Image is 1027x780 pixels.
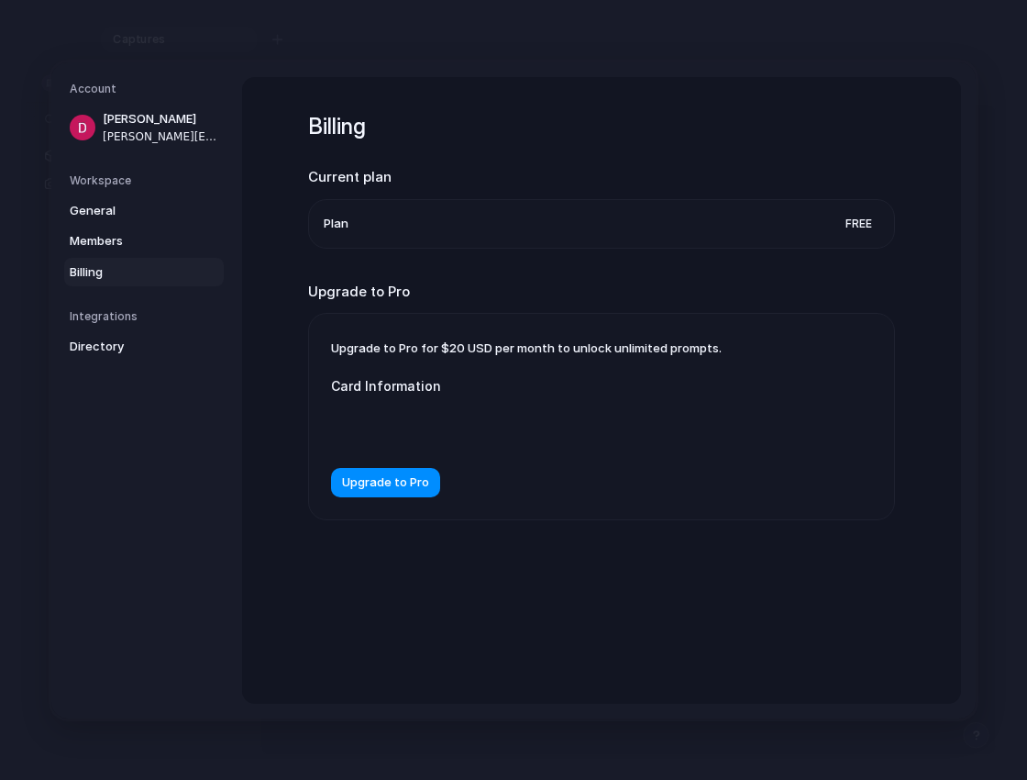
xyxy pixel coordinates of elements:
[64,332,224,362] a: Directory
[64,105,224,150] a: [PERSON_NAME][PERSON_NAME][EMAIL_ADDRESS]
[346,418,683,435] iframe: Secure card payment input frame
[70,338,187,356] span: Directory
[64,195,224,225] a: General
[308,281,895,302] h2: Upgrade to Pro
[70,232,187,251] span: Members
[103,110,220,128] span: [PERSON_NAME]
[331,376,698,396] label: Card Information
[308,167,895,188] h2: Current plan
[331,468,440,497] button: Upgrade to Pro
[70,308,224,325] h5: Integrations
[342,474,429,492] span: Upgrade to Pro
[838,214,879,232] span: Free
[70,172,224,188] h5: Workspace
[324,214,348,232] span: Plan
[64,257,224,286] a: Billing
[331,340,722,355] span: Upgrade to Pro for $20 USD per month to unlock unlimited prompts.
[70,81,224,97] h5: Account
[103,128,220,144] span: [PERSON_NAME][EMAIL_ADDRESS]
[64,227,224,256] a: Members
[70,262,187,281] span: Billing
[70,201,187,219] span: General
[308,110,895,143] h1: Billing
